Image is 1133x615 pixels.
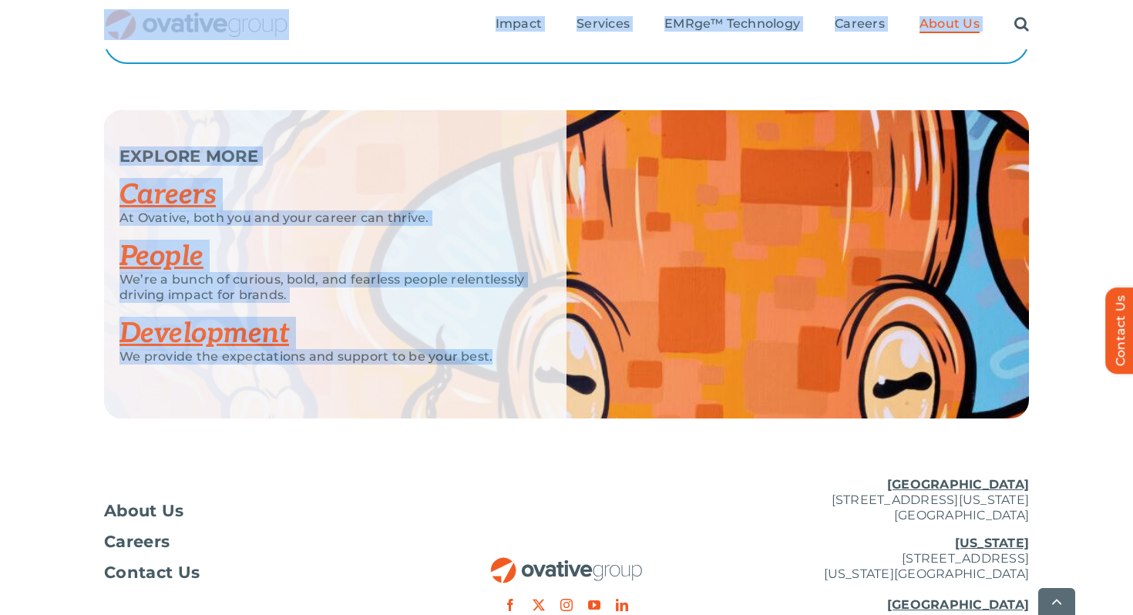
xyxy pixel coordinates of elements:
[920,16,980,33] a: About Us
[1014,16,1029,33] a: Search
[104,565,200,580] span: Contact Us
[577,16,630,32] span: Services
[104,503,412,580] nav: Footer Menu
[616,599,628,611] a: linkedin
[104,534,412,549] a: Careers
[664,16,800,33] a: EMRge™ Technology
[104,8,289,22] a: OG_Full_horizontal_RGB
[119,349,528,365] p: We provide the expectations and support to be your best.
[119,149,528,164] p: EXPLORE MORE
[119,272,528,303] p: We’re a bunch of curious, bold, and fearless people relentlessly driving impact for brands.
[577,16,630,33] a: Services
[489,556,644,570] a: OG_Full_horizontal_RGB
[835,16,885,33] a: Careers
[119,317,289,351] a: Development
[504,599,516,611] a: facebook
[533,599,545,611] a: twitter
[835,16,885,32] span: Careers
[104,534,170,549] span: Careers
[119,240,203,274] a: People
[560,599,573,611] a: instagram
[119,210,528,226] p: At Ovative, both you and your career can thrive.
[104,565,412,580] a: Contact Us
[887,477,1029,492] u: [GEOGRAPHIC_DATA]
[955,536,1029,550] u: [US_STATE]
[920,16,980,32] span: About Us
[721,477,1029,523] p: [STREET_ADDRESS][US_STATE] [GEOGRAPHIC_DATA]
[119,178,216,212] a: Careers
[104,503,184,519] span: About Us
[664,16,800,32] span: EMRge™ Technology
[588,599,600,611] a: youtube
[496,16,542,33] a: Impact
[887,597,1029,612] u: [GEOGRAPHIC_DATA]
[104,503,412,519] a: About Us
[496,16,542,32] span: Impact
